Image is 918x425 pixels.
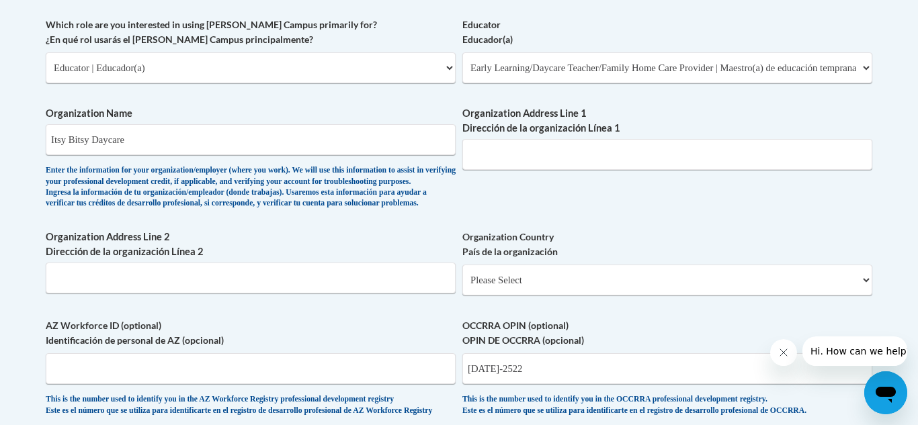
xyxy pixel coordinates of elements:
[46,230,456,259] label: Organization Address Line 2 Dirección de la organización Línea 2
[46,106,456,121] label: Organization Name
[462,394,872,416] div: This is the number used to identify you in the OCCRRA professional development registry. Este es ...
[462,318,872,348] label: OCCRRA OPIN (optional) OPIN DE OCCRRA (opcional)
[462,139,872,170] input: Metadata input
[46,394,456,416] div: This is the number used to identify you in the AZ Workforce Registry professional development reg...
[46,318,456,348] label: AZ Workforce ID (optional) Identificación de personal de AZ (opcional)
[864,371,907,414] iframe: Button to launch messaging window
[46,263,456,293] input: Metadata input
[802,336,907,366] iframe: Message from company
[46,124,456,155] input: Metadata input
[462,17,872,47] label: Educator Educador(a)
[462,106,872,136] label: Organization Address Line 1 Dirección de la organización Línea 1
[770,339,797,366] iframe: Close message
[46,17,456,47] label: Which role are you interested in using [PERSON_NAME] Campus primarily for? ¿En qué rol usarás el ...
[8,9,109,20] span: Hi. How can we help?
[46,165,456,209] div: Enter the information for your organization/employer (where you work). We will use this informati...
[462,230,872,259] label: Organization Country País de la organización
